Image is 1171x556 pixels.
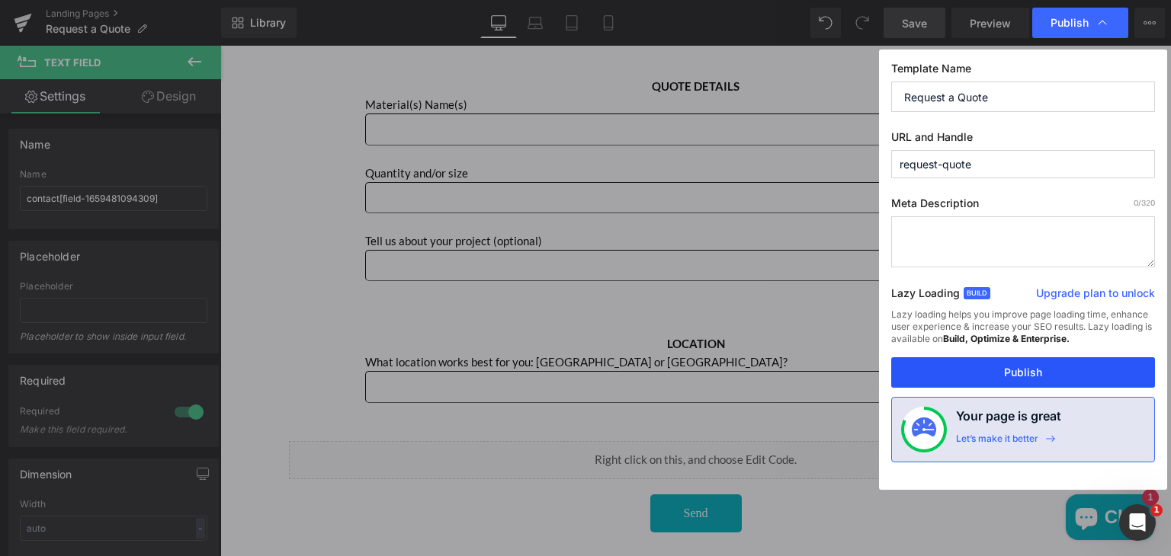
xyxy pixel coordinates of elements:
[891,308,1155,357] div: Lazy loading helps you improve page loading time, enhance user experience & increase your SEO res...
[1134,198,1138,207] span: 0
[1134,198,1155,207] span: /320
[432,34,519,47] b: QUOTE DETAILS
[145,186,806,204] p: Tell us about your project (optional)
[956,433,1038,452] div: Let’s make it better
[912,417,936,442] img: onboarding-status.svg
[447,291,505,305] b: LOCATION
[1051,16,1089,30] span: Publish
[1119,504,1156,541] iframe: Intercom live chat
[841,449,938,498] inbox-online-store-chat: Shopify online store chat
[1150,504,1163,516] span: 1
[943,333,1070,344] strong: Build, Optimize & Enterprise.
[891,130,1155,150] label: URL and Handle
[1036,286,1155,307] a: Upgrade plan to unlock
[145,50,806,68] p: Material(s) Name(s)
[891,283,960,308] label: Lazy Loading
[430,449,521,487] button: Send
[891,357,1155,388] button: Publish
[891,62,1155,81] label: Template Name
[956,407,1061,433] h4: Your page is great
[145,307,806,325] p: What location works best for you: [GEOGRAPHIC_DATA] or [GEOGRAPHIC_DATA]?
[891,197,1155,216] label: Meta Description
[964,287,990,299] span: Build
[145,118,806,136] p: Quantity and/or size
